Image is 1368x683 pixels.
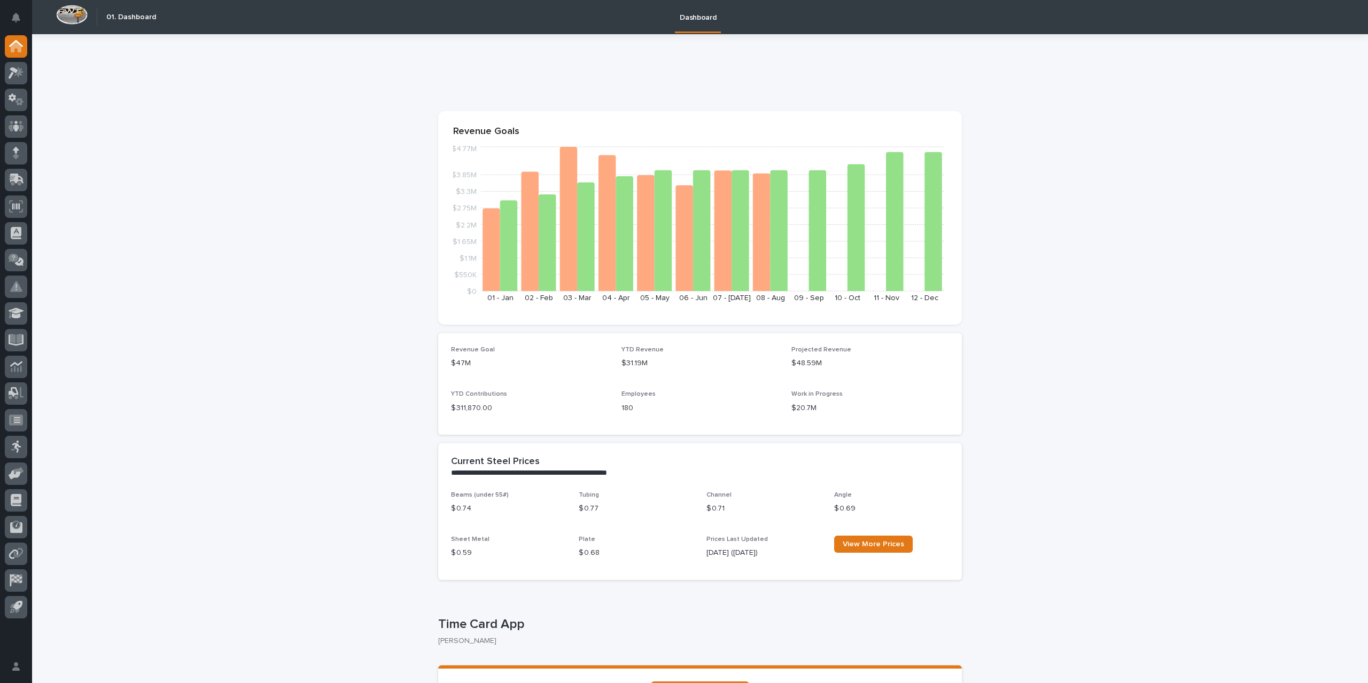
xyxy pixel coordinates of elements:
span: Prices Last Updated [706,536,768,543]
tspan: $550K [454,271,477,278]
p: $20.7M [791,403,949,414]
span: Revenue Goal [451,347,495,353]
span: View More Prices [843,540,904,548]
span: Sheet Metal [451,536,489,543]
span: Angle [834,492,852,498]
tspan: $1.1M [460,254,477,262]
p: $47M [451,358,609,369]
text: 02 - Feb [525,294,553,302]
text: 11 - Nov [874,294,899,302]
tspan: $2.75M [452,205,477,212]
p: $ 0.59 [451,547,566,559]
tspan: $3.85M [452,171,477,179]
h2: Current Steel Prices [451,456,540,468]
p: $ 0.74 [451,503,566,514]
span: Beams (under 55#) [451,492,509,498]
text: 01 - Jan [487,294,514,302]
text: 04 - Apr [602,294,630,302]
p: [DATE] ([DATE]) [706,547,821,559]
text: 05 - May [640,294,670,302]
span: YTD Revenue [621,347,664,353]
a: View More Prices [834,536,913,553]
span: Work in Progress [791,391,843,397]
p: Revenue Goals [453,126,947,138]
text: 03 - Mar [563,294,592,302]
p: $ 0.77 [579,503,694,514]
text: 06 - Jun [679,294,708,302]
span: Projected Revenue [791,347,851,353]
p: $ 311,870.00 [451,403,609,414]
p: $48.59M [791,358,949,369]
text: 10 - Oct [835,294,860,302]
p: [PERSON_NAME] [438,637,953,646]
p: Time Card App [438,617,958,632]
p: 180 [621,403,779,414]
p: $ 0.68 [579,547,694,559]
text: 12 - Dec [911,294,938,302]
text: 08 - Aug [756,294,785,302]
span: YTD Contributions [451,391,507,397]
text: 09 - Sep [794,294,824,302]
p: $ 0.71 [706,503,821,514]
h2: 01. Dashboard [106,13,156,22]
span: Employees [621,391,656,397]
tspan: $1.65M [453,238,477,245]
button: Notifications [5,6,27,29]
span: Tubing [579,492,599,498]
text: 07 - [DATE] [713,294,751,302]
p: $31.19M [621,358,779,369]
img: Workspace Logo [56,5,88,25]
span: Plate [579,536,595,543]
div: Notifications [13,13,27,30]
tspan: $3.3M [456,188,477,195]
tspan: $4.77M [452,145,477,153]
tspan: $0 [467,288,477,295]
p: $ 0.69 [834,503,949,514]
span: Channel [706,492,732,498]
tspan: $2.2M [456,221,477,229]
